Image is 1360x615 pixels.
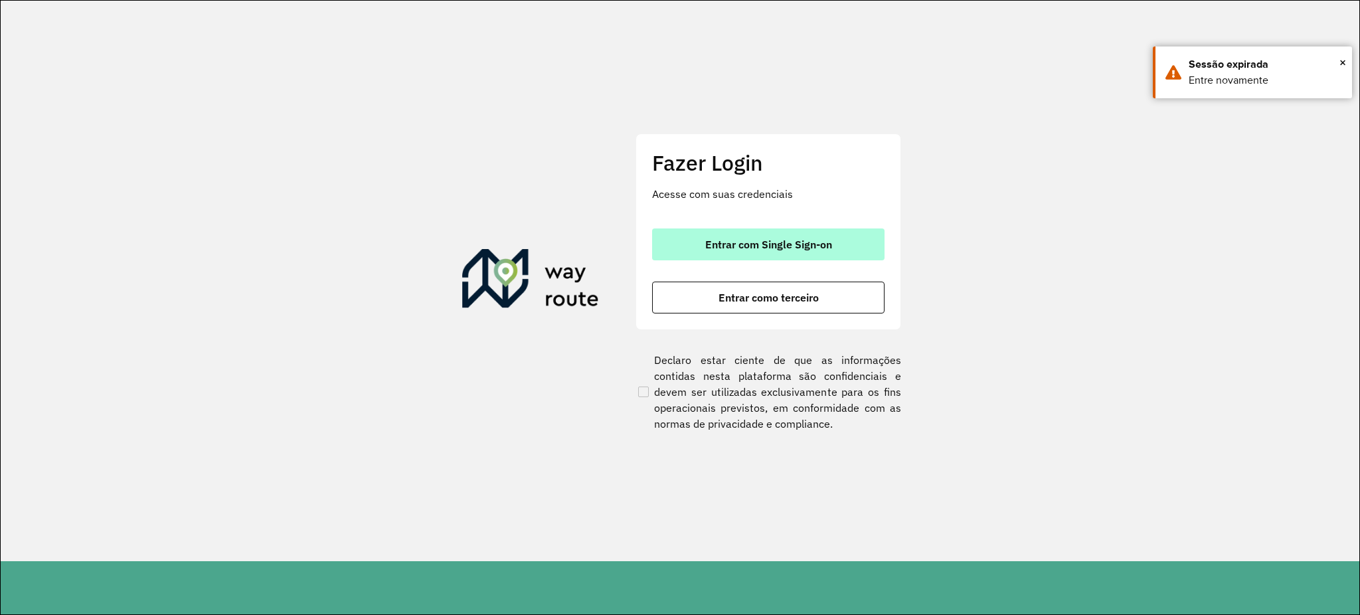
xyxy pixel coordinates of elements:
button: Close [1339,52,1346,72]
h2: Fazer Login [652,150,885,175]
span: Entrar com Single Sign-on [705,239,832,250]
span: Entrar como terceiro [719,292,819,303]
button: button [652,282,885,313]
span: × [1339,52,1346,72]
label: Declaro estar ciente de que as informações contidas nesta plataforma são confidenciais e devem se... [636,352,901,432]
div: Sessão expirada [1189,56,1342,72]
div: Entre novamente [1189,72,1342,88]
button: button [652,228,885,260]
img: Roteirizador AmbevTech [462,249,599,313]
p: Acesse com suas credenciais [652,186,885,202]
